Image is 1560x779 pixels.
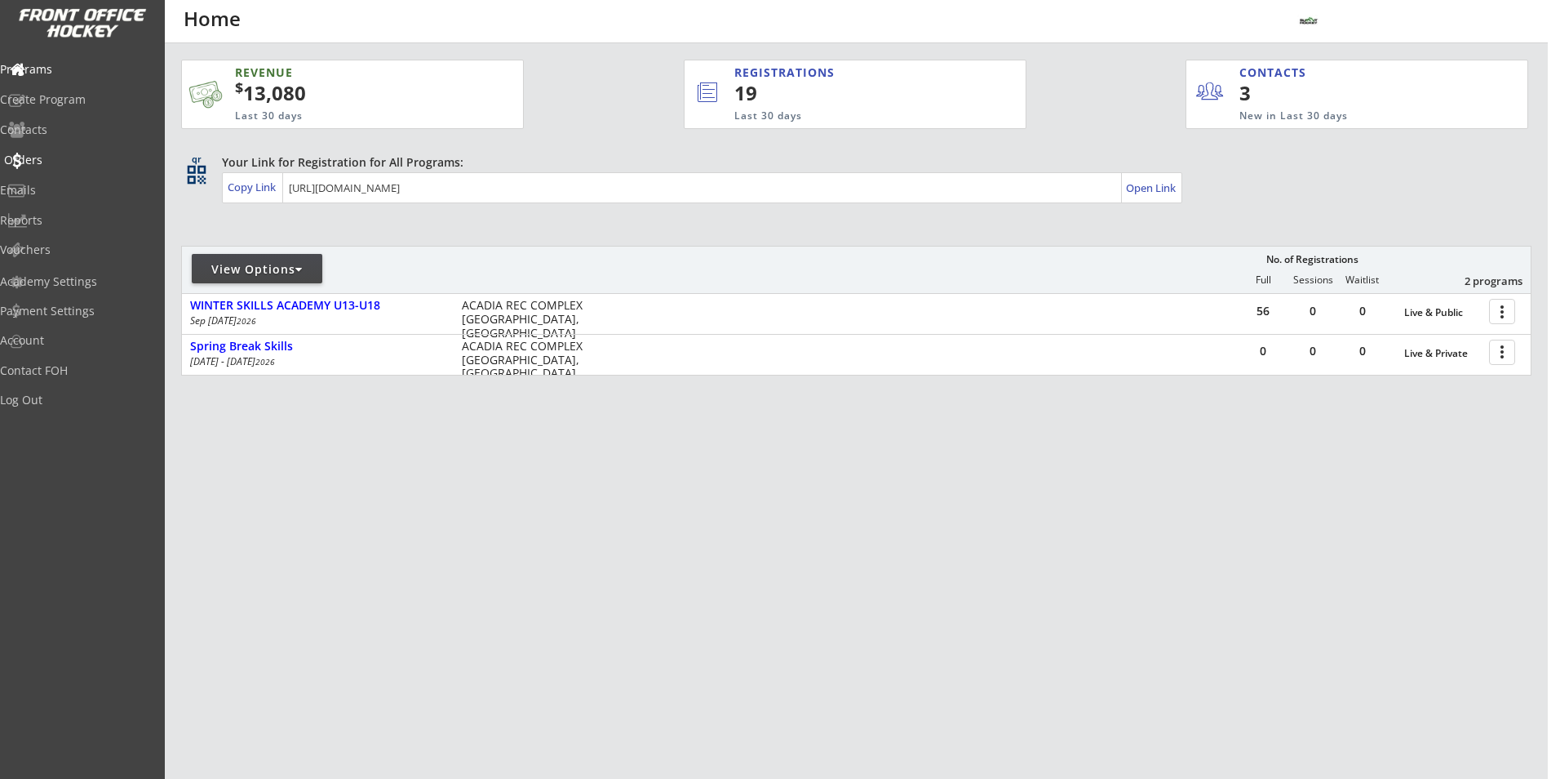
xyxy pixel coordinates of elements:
[1438,274,1522,288] div: 2 programs
[1337,274,1386,286] div: Waitlist
[734,109,959,123] div: Last 30 days
[1239,109,1451,123] div: New in Last 30 days
[1239,345,1287,357] div: 0
[1261,254,1363,265] div: No. of Registrations
[1239,79,1340,107] div: 3
[1404,307,1481,318] div: Live & Public
[462,299,590,340] div: ACADIA REC COMPLEX [GEOGRAPHIC_DATA], [GEOGRAPHIC_DATA]
[1338,305,1387,317] div: 0
[186,154,206,165] div: qr
[235,109,444,123] div: Last 30 days
[235,79,472,107] div: 13,080
[190,299,445,313] div: WINTER SKILLS ACADEMY U13-U18
[1288,274,1337,286] div: Sessions
[1239,274,1287,286] div: Full
[734,65,950,81] div: REGISTRATIONS
[4,154,151,166] div: Orders
[237,315,256,327] em: 2026
[190,316,440,326] div: Sep [DATE]
[734,79,971,107] div: 19
[1489,340,1515,365] button: more_vert
[184,162,209,187] button: qr_code
[1288,305,1337,317] div: 0
[190,357,440,367] div: [DATE] - [DATE]
[222,154,1481,171] div: Your Link for Registration for All Programs:
[235,78,243,97] sup: $
[1239,65,1314,81] div: CONTACTS
[192,261,322,278] div: View Options
[190,340,445,354] div: Spring Break Skills
[235,65,444,81] div: REVENUE
[1126,176,1177,199] a: Open Link
[1239,305,1287,317] div: 56
[1338,345,1387,357] div: 0
[1126,181,1177,195] div: Open Link
[1288,345,1337,357] div: 0
[462,340,590,381] div: ACADIA REC COMPLEX [GEOGRAPHIC_DATA], [GEOGRAPHIC_DATA]
[255,356,275,367] em: 2026
[228,180,279,194] div: Copy Link
[1404,348,1481,359] div: Live & Private
[1489,299,1515,324] button: more_vert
